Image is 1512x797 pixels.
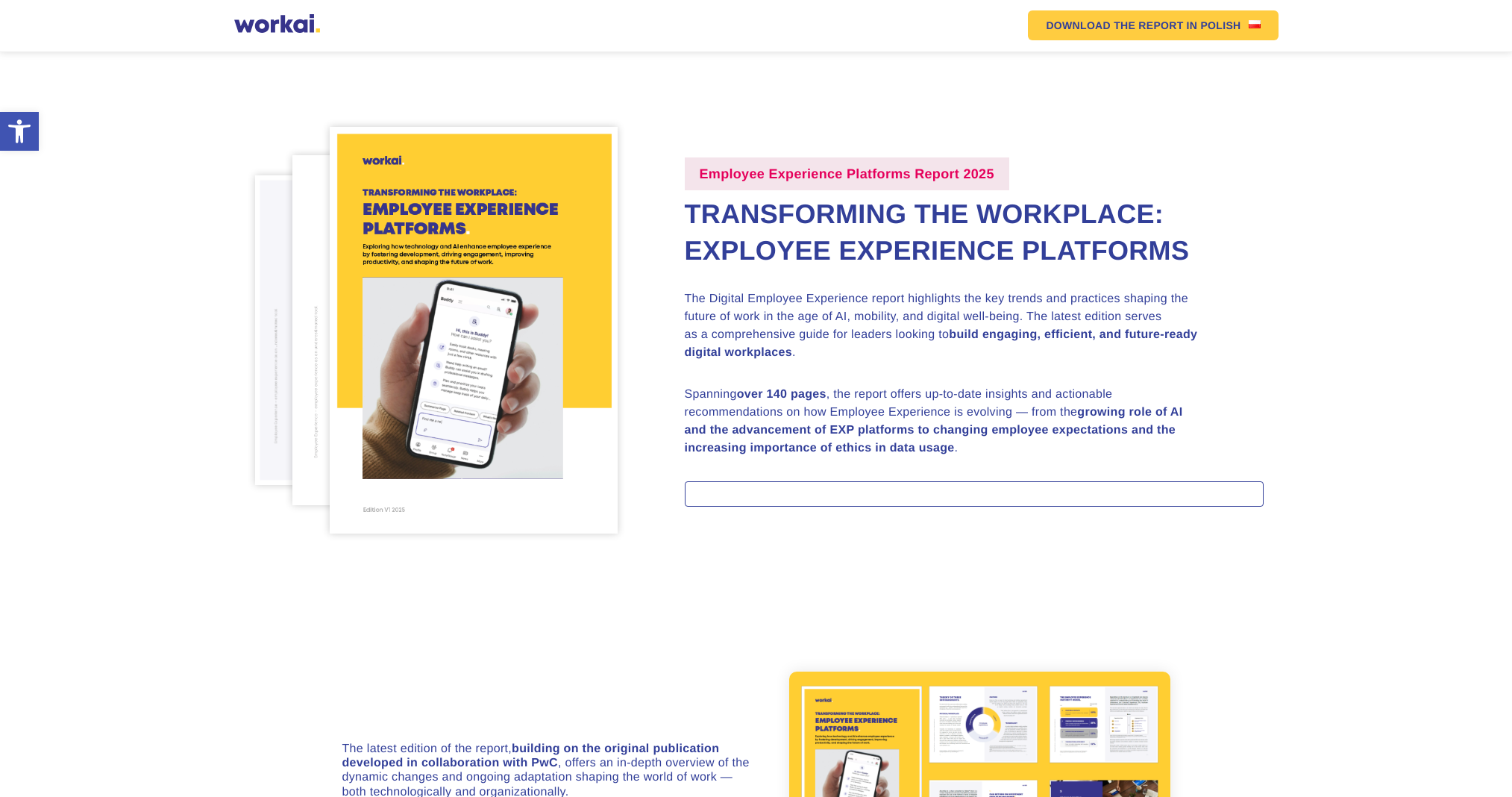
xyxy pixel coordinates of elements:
[685,290,1207,362] p: The Digital Employee Experience report highlights the key trends and practices shaping the future...
[685,406,1183,454] strong: growing role of AI and the advancement of EXP platforms to changing employee expectations and the...
[330,127,617,534] img: DEX-2024-v2.2.png
[292,155,539,505] img: DEX-2024-str-8.png
[342,743,720,769] strong: building on the original publication developed in collaboration with PwC
[255,175,474,484] img: DEX-2024-str-30.png
[1028,10,1278,40] a: DOWNLOAD THE REPORTIN POLISHPolish flag
[685,386,1207,457] p: Spanning , the report offers up-to-date insights and actionable recommendations on how Employee E...
[737,388,826,401] strong: over 140 pages
[1046,20,1183,31] em: DOWNLOAD THE REPORT
[685,157,1009,190] label: Employee Experience Platforms Report 2025
[685,196,1264,269] h2: Transforming the Workplace: Exployee Experience Platforms
[1249,20,1261,28] img: Polish flag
